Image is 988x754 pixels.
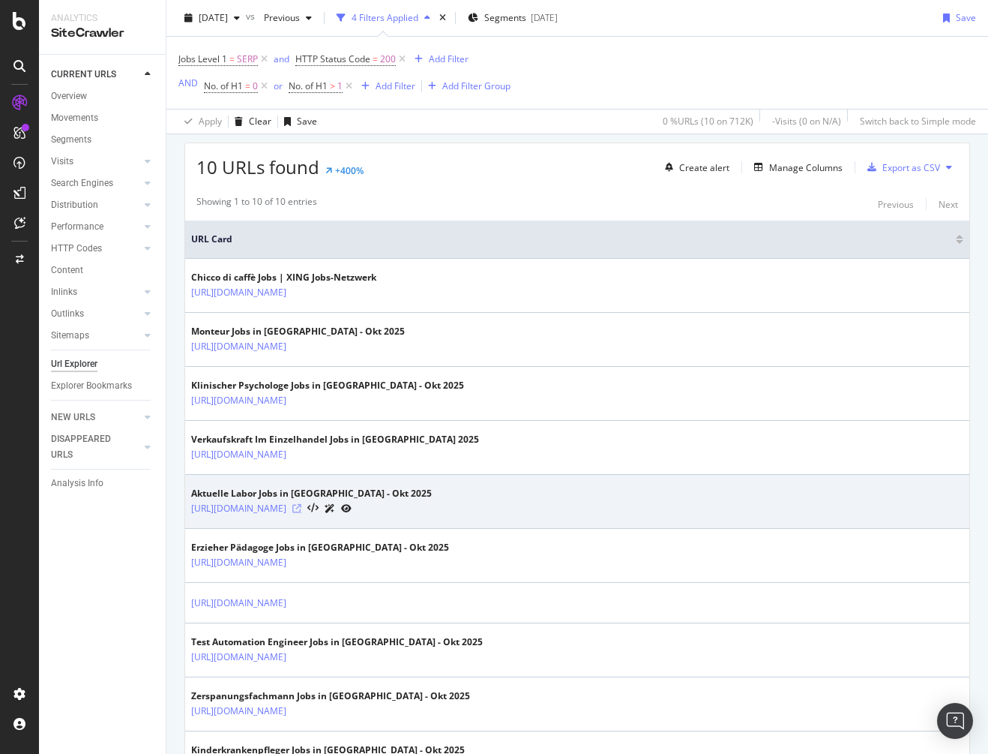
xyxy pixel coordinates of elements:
[191,285,286,300] a: [URL][DOMAIN_NAME]
[297,115,317,128] div: Save
[51,476,155,491] a: Analysis Info
[51,476,103,491] div: Analysis Info
[191,704,286,719] a: [URL][DOMAIN_NAME]
[253,76,258,97] span: 0
[178,76,198,90] button: AND
[860,115,976,128] div: Switch back to Simple mode
[307,503,319,514] button: View HTML Source
[245,80,250,92] span: =
[237,49,258,70] span: SERP
[330,80,335,92] span: >
[191,433,479,446] div: Verkaufskraft Im Einzelhandel Jobs in [GEOGRAPHIC_DATA] 2025
[531,11,558,24] div: [DATE]
[191,339,286,354] a: [URL][DOMAIN_NAME]
[51,67,140,83] a: CURRENT URLS
[51,263,155,278] a: Content
[376,80,415,92] div: Add Filter
[462,6,564,30] button: Segments[DATE]
[436,11,449,26] div: times
[882,161,940,174] div: Export as CSV
[178,77,198,89] div: AND
[772,115,841,128] div: - Visits ( 0 on N/A )
[484,11,526,24] span: Segments
[246,10,258,23] span: vs
[51,328,89,344] div: Sitemaps
[937,703,973,739] div: Open Intercom Messenger
[191,555,286,570] a: [URL][DOMAIN_NAME]
[51,25,154,42] div: SiteCrawler
[956,11,976,24] div: Save
[191,650,286,665] a: [URL][DOMAIN_NAME]
[191,501,286,516] a: [URL][DOMAIN_NAME]
[51,197,140,213] a: Distribution
[278,110,317,134] button: Save
[199,11,228,24] span: 2025 Oct. 12th
[199,115,222,128] div: Apply
[51,89,155,104] a: Overview
[51,89,87,104] div: Overview
[352,11,418,24] div: 4 Filters Applied
[422,77,510,95] button: Add Filter Group
[51,263,83,278] div: Content
[51,410,95,425] div: NEW URLS
[878,195,914,213] button: Previous
[51,431,127,463] div: DISAPPEARED URLS
[51,154,73,170] div: Visits
[854,110,976,134] button: Switch back to Simple mode
[51,132,155,148] a: Segments
[409,50,469,68] button: Add Filter
[355,77,415,95] button: Add Filter
[373,53,378,65] span: =
[51,356,97,372] div: Url Explorer
[679,161,729,174] div: Create alert
[191,271,376,284] div: Chicco di caffè Jobs | XING Jobs-Netzwerk
[325,500,335,516] a: AI Url Details
[937,6,976,30] button: Save
[295,53,370,65] span: HTTP Status Code
[659,155,729,179] button: Create alert
[178,110,222,134] button: Apply
[274,52,289,66] button: and
[51,306,84,322] div: Outlinks
[380,49,396,70] span: 200
[51,12,154,25] div: Analytics
[939,195,958,213] button: Next
[51,241,102,257] div: HTTP Codes
[748,158,843,176] button: Manage Columns
[861,155,940,179] button: Export as CSV
[51,306,140,322] a: Outlinks
[51,176,113,191] div: Search Engines
[51,219,140,235] a: Performance
[204,80,243,92] span: No. of H1
[258,6,318,30] button: Previous
[663,115,753,128] div: 0 % URLs ( 10 on 712K )
[51,328,140,344] a: Sitemaps
[51,284,140,300] a: Inlinks
[51,154,140,170] a: Visits
[249,115,271,128] div: Clear
[196,195,317,213] div: Showing 1 to 10 of 10 entries
[229,53,235,65] span: =
[51,356,155,372] a: Url Explorer
[274,80,283,92] div: or
[878,198,914,211] div: Previous
[191,596,286,611] a: [URL][DOMAIN_NAME]
[442,80,510,92] div: Add Filter Group
[289,80,328,92] span: No. of H1
[51,176,140,191] a: Search Engines
[51,110,98,126] div: Movements
[51,378,132,394] div: Explorer Bookmarks
[51,110,155,126] a: Movements
[178,6,246,30] button: [DATE]
[178,53,227,65] span: Jobs Level 1
[191,233,952,246] span: URL Card
[51,67,116,83] div: CURRENT URLS
[337,76,343,97] span: 1
[274,53,289,65] div: and
[191,379,464,392] div: Klinischer Psychologe Jobs in [GEOGRAPHIC_DATA] - Okt 2025
[292,504,301,513] a: Visit Online Page
[51,241,140,257] a: HTTP Codes
[51,410,140,425] a: NEW URLS
[191,487,432,500] div: Aktuelle Labor Jobs in [GEOGRAPHIC_DATA] - Okt 2025
[51,431,140,463] a: DISAPPEARED URLS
